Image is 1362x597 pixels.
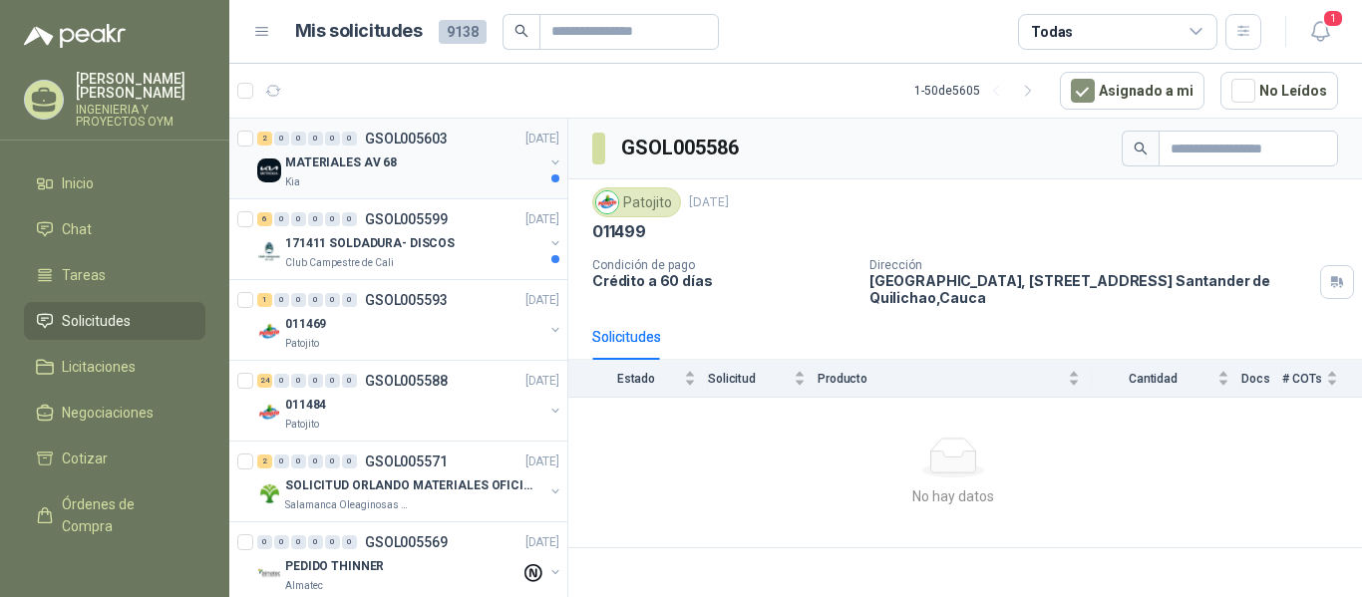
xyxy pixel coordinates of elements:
[24,256,205,294] a: Tareas
[24,210,205,248] a: Chat
[1241,360,1282,397] th: Docs
[62,448,108,469] span: Cotizar
[325,293,340,307] div: 0
[525,372,559,391] p: [DATE]
[62,356,136,378] span: Licitaciones
[274,132,289,146] div: 0
[24,302,205,340] a: Solicitudes
[342,132,357,146] div: 0
[525,210,559,229] p: [DATE]
[257,293,272,307] div: 1
[257,374,272,388] div: 24
[285,396,326,415] p: 011484
[285,336,319,352] p: Patojito
[596,191,618,213] img: Company Logo
[869,258,1312,272] p: Dirección
[257,449,563,513] a: 2 0 0 0 0 0 GSOL005571[DATE] Company LogoSOLICITUD ORLANDO MATERIALES OFICINA - CALISalamanca Ole...
[325,212,340,226] div: 0
[1092,360,1241,397] th: Cantidad
[1322,9,1344,28] span: 1
[24,440,205,477] a: Cotizar
[291,454,306,468] div: 0
[1092,372,1213,386] span: Cantidad
[285,417,319,433] p: Patojito
[592,372,680,386] span: Estado
[325,454,340,468] div: 0
[525,291,559,310] p: [DATE]
[291,293,306,307] div: 0
[342,374,357,388] div: 0
[308,535,323,549] div: 0
[525,452,559,471] p: [DATE]
[257,562,281,586] img: Company Logo
[257,401,281,425] img: Company Logo
[257,454,272,468] div: 2
[708,360,818,397] th: Solicitud
[257,481,281,505] img: Company Logo
[257,369,563,433] a: 24 0 0 0 0 0 GSOL005588[DATE] Company Logo011484Patojito
[365,535,448,549] p: GSOL005569
[257,320,281,344] img: Company Logo
[365,374,448,388] p: GSOL005588
[592,258,853,272] p: Condición de pago
[514,24,528,38] span: search
[24,348,205,386] a: Licitaciones
[285,153,397,172] p: MATERIALES AV 68
[1060,72,1204,110] button: Asignado a mi
[62,310,131,332] span: Solicitudes
[818,372,1064,386] span: Producto
[285,476,533,495] p: SOLICITUD ORLANDO MATERIALES OFICINA - CALI
[291,374,306,388] div: 0
[342,212,357,226] div: 0
[291,535,306,549] div: 0
[24,394,205,432] a: Negociaciones
[285,315,326,334] p: 011469
[257,288,563,352] a: 1 0 0 0 0 0 GSOL005593[DATE] Company Logo011469Patojito
[274,535,289,549] div: 0
[308,374,323,388] div: 0
[439,20,487,44] span: 9138
[257,212,272,226] div: 6
[592,326,661,348] div: Solicitudes
[1220,72,1338,110] button: No Leídos
[342,454,357,468] div: 0
[76,104,205,128] p: INGENIERIA Y PROYECTOS OYM
[285,234,455,253] p: 171411 SOLDADURA- DISCOS
[257,127,563,190] a: 2 0 0 0 0 0 GSOL005603[DATE] Company LogoMATERIALES AV 68Kia
[308,293,323,307] div: 0
[285,578,323,594] p: Almatec
[285,174,300,190] p: Kia
[869,272,1312,306] p: [GEOGRAPHIC_DATA], [STREET_ADDRESS] Santander de Quilichao , Cauca
[708,372,790,386] span: Solicitud
[1282,360,1362,397] th: # COTs
[365,212,448,226] p: GSOL005599
[365,132,448,146] p: GSOL005603
[285,255,394,271] p: Club Campestre de Cali
[291,132,306,146] div: 0
[1302,14,1338,50] button: 1
[365,293,448,307] p: GSOL005593
[1031,21,1073,43] div: Todas
[308,212,323,226] div: 0
[257,132,272,146] div: 2
[592,221,646,242] p: 011499
[274,293,289,307] div: 0
[24,24,126,48] img: Logo peakr
[295,17,423,46] h1: Mis solicitudes
[285,497,411,513] p: Salamanca Oleaginosas SAS
[274,374,289,388] div: 0
[24,164,205,202] a: Inicio
[342,535,357,549] div: 0
[308,132,323,146] div: 0
[291,212,306,226] div: 0
[62,493,186,537] span: Órdenes de Compra
[592,272,853,289] p: Crédito a 60 días
[257,207,563,271] a: 6 0 0 0 0 0 GSOL005599[DATE] Company Logo171411 SOLDADURA- DISCOSClub Campestre de Cali
[24,485,205,545] a: Órdenes de Compra
[914,75,1044,107] div: 1 - 50 de 5605
[818,360,1092,397] th: Producto
[1282,372,1322,386] span: # COTs
[62,402,154,424] span: Negociaciones
[285,557,384,576] p: PEDIDO THINNER
[308,454,323,468] div: 0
